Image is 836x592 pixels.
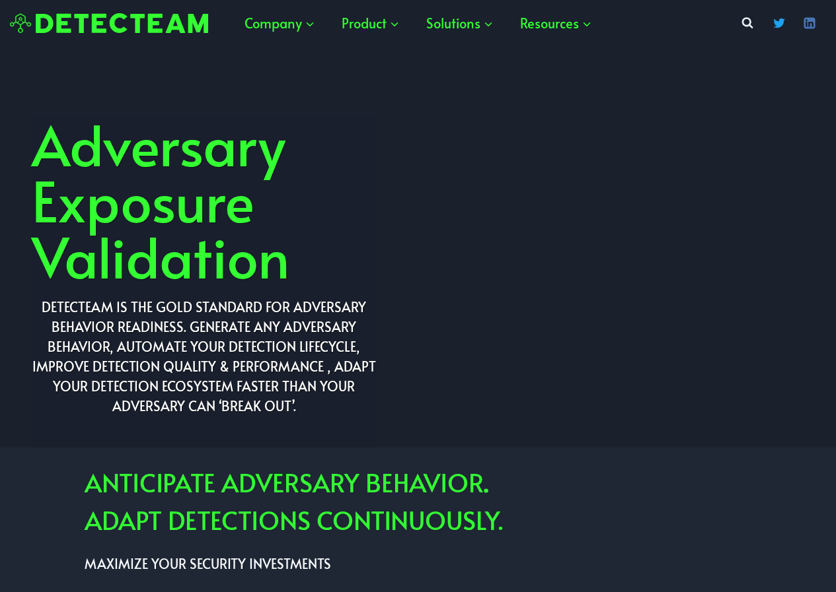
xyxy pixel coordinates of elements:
[231,3,328,43] a: Company
[32,115,377,284] h1: Adversary Exposure Validation
[32,297,377,416] h2: Detecteam IS THE GOLD STANDARD FOR ADVERSARY BEHAVIOR READINESS. GENERATE ANY Adversary BEHAVIOR,...
[507,3,605,43] a: Resources
[426,11,494,35] span: Solutions
[413,3,507,43] a: Solutions
[245,11,315,35] span: Company
[484,465,488,500] strong: .
[736,11,759,35] button: View Search Form
[766,10,792,36] a: Twitter
[520,11,592,35] span: Resources
[328,3,413,43] a: Product
[10,13,208,34] img: Detecteam
[85,552,836,576] p: MAXIMIZE YOUR SECURITY INVESTMENTS
[231,3,605,43] nav: Primary
[342,11,400,35] span: Product
[85,463,836,539] h2: ANTICIPATE ADVERSARY BEHAVIOR ADAPT DETECTIONS CONTINUOUSLY.
[796,10,823,36] a: Linkedin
